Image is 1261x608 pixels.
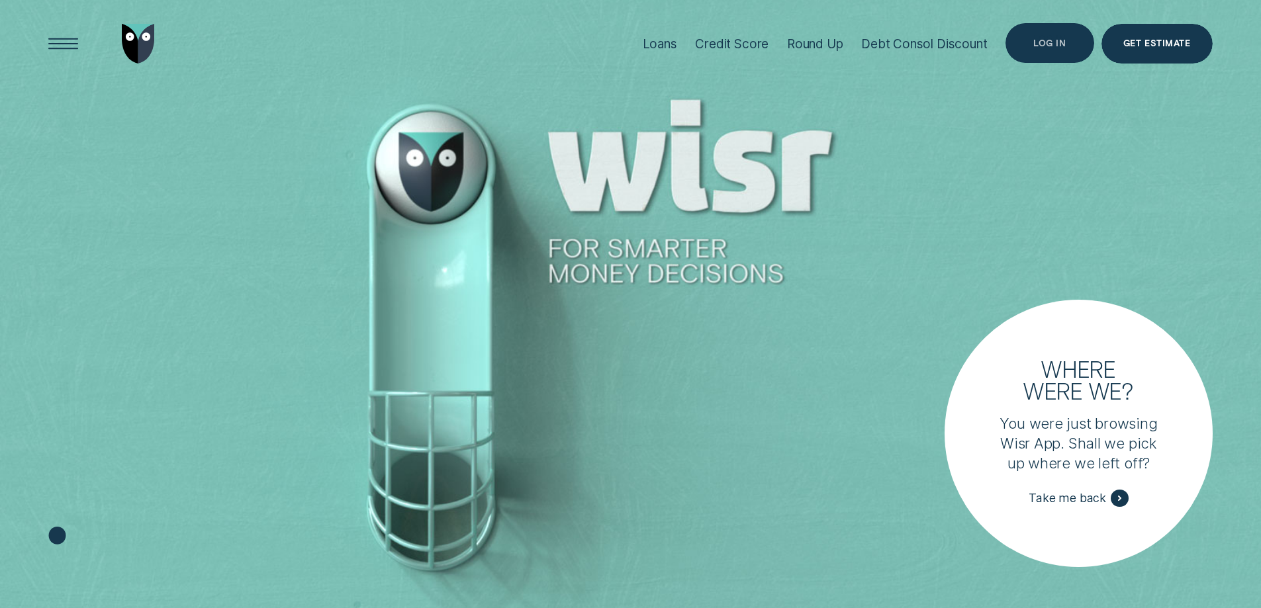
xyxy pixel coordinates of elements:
[1014,358,1144,402] h3: Where were we?
[1005,23,1094,63] button: Log in
[990,413,1167,473] p: You were just browsing Wisr App. Shall we pick up where we left off?
[122,24,155,64] img: Wisr
[1029,491,1106,505] span: Take me back
[1033,40,1066,48] div: Log in
[643,36,677,52] div: Loans
[695,36,769,52] div: Credit Score
[1101,24,1213,64] a: Get Estimate
[44,24,83,64] button: Open Menu
[787,36,843,52] div: Round Up
[945,300,1212,567] a: Where were we?You were just browsing Wisr App. Shall we pick up where we left off?Take me back
[861,36,987,52] div: Debt Consol Discount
